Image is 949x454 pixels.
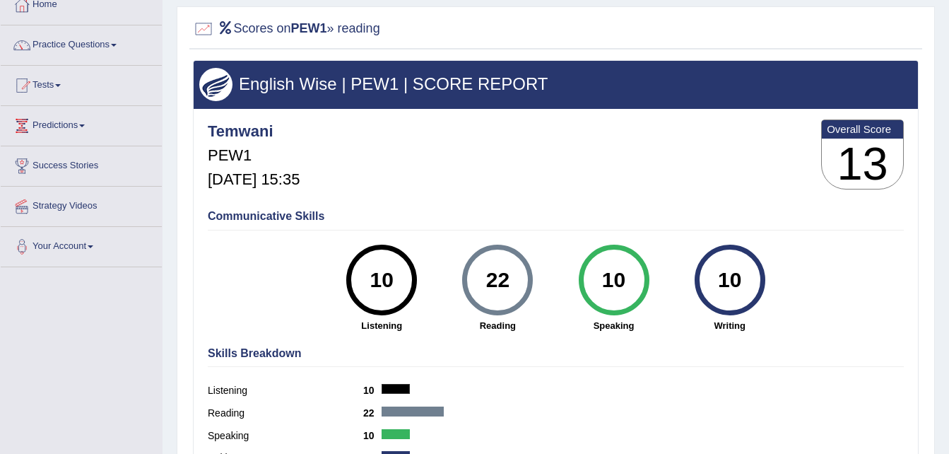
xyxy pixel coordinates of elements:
[679,319,781,332] strong: Writing
[588,250,639,310] div: 10
[363,430,382,441] b: 10
[193,18,380,40] h2: Scores on » reading
[199,75,912,93] h3: English Wise | PEW1 | SCORE REPORT
[1,106,162,141] a: Predictions
[363,385,382,396] b: 10
[447,319,548,332] strong: Reading
[208,406,363,421] label: Reading
[1,146,162,182] a: Success Stories
[1,227,162,262] a: Your Account
[822,139,903,190] h3: 13
[208,347,904,360] h4: Skills Breakdown
[472,250,524,310] div: 22
[291,21,327,35] b: PEW1
[562,319,664,332] strong: Speaking
[331,319,432,332] strong: Listening
[208,210,904,223] h4: Communicative Skills
[208,429,363,443] label: Speaking
[208,171,300,188] h5: [DATE] 15:35
[827,123,898,135] b: Overall Score
[208,123,300,140] h4: Temwani
[199,68,232,101] img: wings.png
[208,147,300,164] h5: PEW1
[356,250,408,310] div: 10
[1,25,162,61] a: Practice Questions
[704,250,755,310] div: 10
[208,383,363,398] label: Listening
[1,66,162,101] a: Tests
[363,407,382,419] b: 22
[1,187,162,222] a: Strategy Videos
